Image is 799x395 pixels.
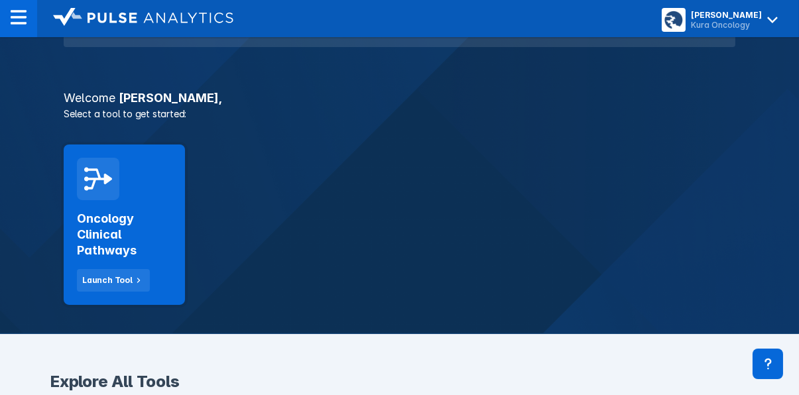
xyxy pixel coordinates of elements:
[56,92,743,104] h3: [PERSON_NAME] ,
[82,274,133,286] div: Launch Tool
[753,349,783,379] div: Contact Support
[664,11,683,29] img: menu button
[37,8,233,29] a: logo
[691,10,762,20] div: [PERSON_NAME]
[77,269,150,292] button: Launch Tool
[53,8,233,27] img: logo
[50,374,749,390] h2: Explore All Tools
[56,107,743,121] p: Select a tool to get started:
[11,9,27,25] img: menu--horizontal.svg
[64,144,185,305] a: Oncology Clinical PathwaysLaunch Tool
[77,211,172,258] h2: Oncology Clinical Pathways
[64,91,115,105] span: Welcome
[691,20,762,30] div: Kura Oncology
